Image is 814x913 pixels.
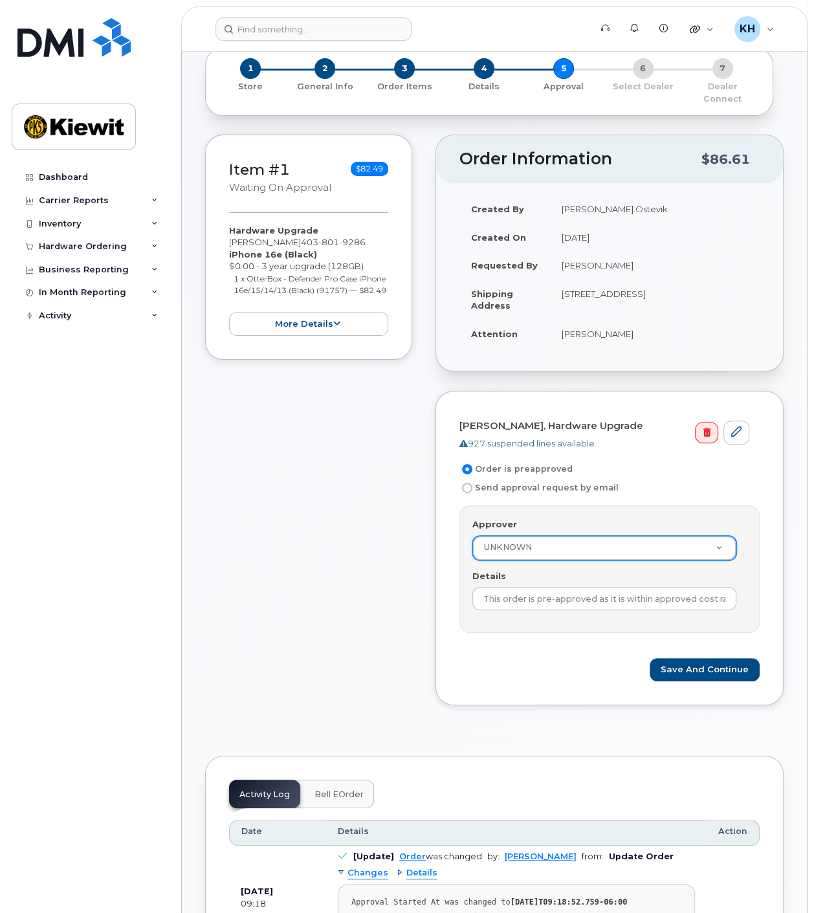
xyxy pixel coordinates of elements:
th: Action [707,820,760,846]
a: 3 Order Items [365,79,445,93]
span: Changes [347,867,388,879]
small: 1 x OtterBox - Defender Pro Case iPhone 16e/15/14/13 (Black) (91757) — $82.49 [234,274,386,296]
span: 4 [474,58,494,79]
b: Update Order [609,852,674,861]
div: was changed [399,852,482,861]
label: Approver [472,518,517,531]
span: Details [338,826,369,837]
span: $82.49 [351,162,388,176]
strong: Hardware Upgrade [229,225,318,236]
p: Store [221,81,280,93]
div: Quicklinks [681,16,723,42]
span: Bell eOrder [314,789,364,800]
span: from: [582,852,604,861]
input: Send approval request by email [462,483,472,493]
input: Order is preapproved [462,464,472,474]
button: more details [229,312,388,336]
label: Order is preapproved [459,461,573,477]
label: Send approval request by email [459,480,619,496]
td: [STREET_ADDRESS] [550,280,760,320]
div: 09:18 [241,898,314,910]
span: 801 [318,237,339,247]
b: [Update] [353,852,394,861]
label: Details [472,570,506,582]
a: Order [399,852,426,861]
strong: Shipping Address [471,289,513,311]
p: General Info [291,81,360,93]
input: Find something... [215,17,412,41]
td: [PERSON_NAME] [550,251,760,280]
p: Order Items [370,81,439,93]
strong: iPhone 16e (Black) [229,249,317,259]
strong: [DATE]T09:18:52.759-06:00 [511,897,628,907]
a: Item #1 [229,160,290,179]
small: Waiting On Approval [229,182,331,193]
strong: Requested By [471,260,538,270]
div: Approval Started At was changed to [351,897,681,907]
span: by: [487,852,500,861]
div: [PERSON_NAME] $0.00 - 3 year upgrade (128GB) [229,225,388,336]
td: [PERSON_NAME].Ostevik [550,195,760,223]
b: [DATE] [241,886,273,896]
strong: Attention [471,329,518,339]
span: KH [740,21,755,37]
strong: Created On [471,232,526,243]
span: Date [241,826,262,837]
h2: Order Information [459,150,701,168]
span: 1 [240,58,261,79]
span: 403 [301,237,366,247]
span: Details [406,867,437,879]
input: Example: Jen Hahn via email, 4/7/2014 [472,587,736,610]
a: UNKNOWN [473,536,736,560]
span: 2 [314,58,335,79]
span: 3 [394,58,415,79]
td: [DATE] [550,223,760,252]
p: Details [450,81,519,93]
td: [PERSON_NAME] [550,320,760,348]
a: 1 Store [216,79,285,93]
a: 2 General Info [285,79,365,93]
div: Kyla Habberfield [725,16,783,42]
strong: Created By [471,204,524,214]
iframe: Messenger Launcher [758,857,804,903]
span: 9286 [339,237,366,247]
div: 927 suspended lines available. [459,437,749,450]
button: Save and Continue [650,658,760,682]
a: [PERSON_NAME] [505,852,577,861]
div: $86.61 [701,147,750,171]
a: 4 Details [445,79,524,93]
span: UNKNOWN [484,542,532,552]
h4: [PERSON_NAME], Hardware Upgrade [459,421,749,432]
